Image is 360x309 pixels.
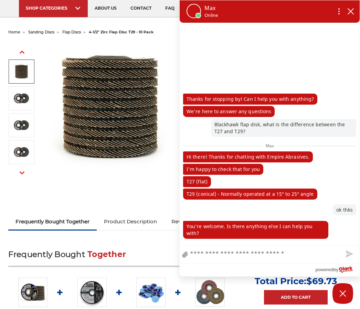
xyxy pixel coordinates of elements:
p: Online [204,12,218,19]
p: ok thks [333,204,356,215]
button: Close Chatbox [332,283,353,304]
span: by [333,265,338,274]
img: 60 grit zirc flap disc [13,117,30,134]
p: T29 (conical) - Normally operated at a 15° to 25° angle [183,189,317,200]
img: 80 grit zirc flap disc [13,143,30,161]
span: powered [315,265,333,274]
div: SHOP CATEGORIES [26,6,81,11]
p: You're welcome. Is there anything else I can help you with? [183,221,328,239]
a: sanding discs [28,30,54,34]
a: file upload [180,247,191,263]
a: Frequently Bought Together [8,214,97,229]
img: 4.5" Black Hawk Zirconia Flap Disc 10 Pack [18,278,47,307]
p: Total Price: [255,276,337,287]
p: Thanks for stopping by! Can I help you with anything? [183,94,317,105]
span: $69.73 [306,276,337,287]
span: Frequently Bought [8,249,85,259]
span: 4-1/2" zirc flap disc t29 - 10 pack [89,30,153,34]
p: Max [204,4,218,12]
p: Blackhawk flap disk, what is the difference between the T27 and T29? [211,119,356,137]
button: Open chat options menu [333,6,345,17]
button: Previous [14,45,30,60]
img: 10 pack of premium black hawk flap discs [13,63,30,80]
a: Add to Cart [264,290,328,305]
img: 40 grit zirc flap disc [13,90,30,107]
div: chat [180,23,360,245]
button: close chatbox [345,6,356,17]
p: We're here to answer any questions [183,106,275,117]
button: Next [14,166,30,180]
img: 4.5" Black Hawk Zirconia Flap Disc 10 Pack [44,42,175,173]
a: Powered by Olark [315,264,360,276]
a: Reviews [164,214,200,229]
p: T27 (flat) [183,176,211,187]
span: Together [87,249,126,259]
p: I'm happy to check that for you [183,164,263,175]
a: flap discs [62,30,81,34]
span: Max [262,141,277,150]
a: Product Description [97,214,164,229]
button: Send message [338,245,360,263]
p: Hi there! Thanks for chatting with Empire Abrasives. [183,151,313,162]
a: home [8,30,20,34]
